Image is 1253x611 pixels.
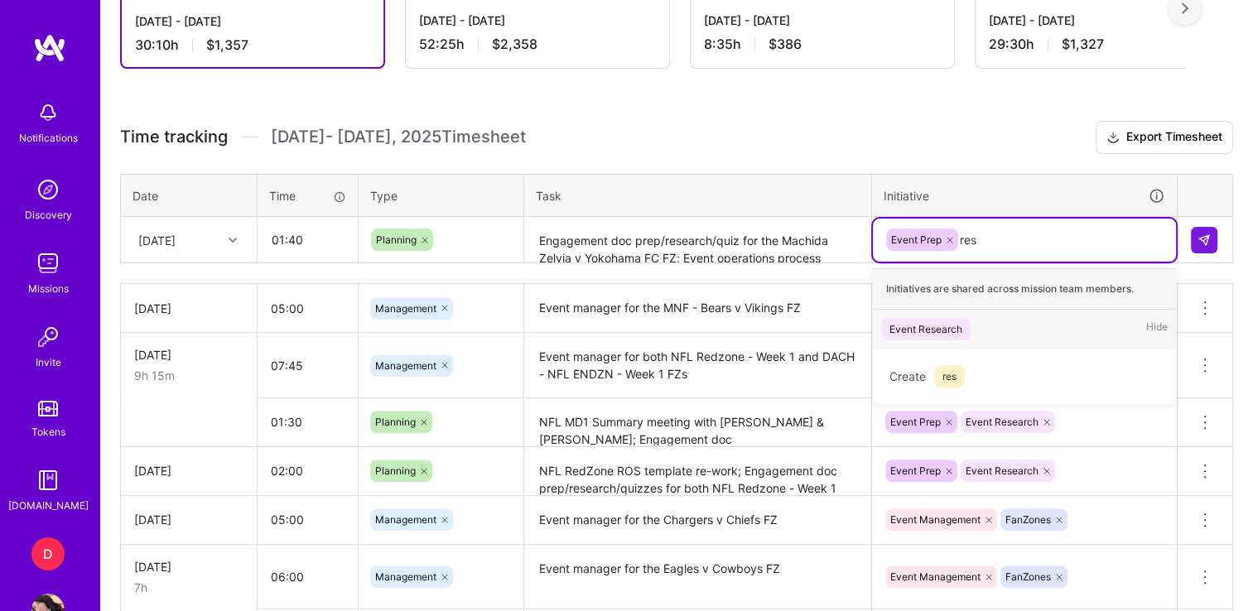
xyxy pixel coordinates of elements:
img: tokens [38,401,58,416]
span: Event Prep [890,416,941,428]
div: Notifications [19,129,78,147]
div: Initiatives are shared across mission team members. [873,268,1176,310]
div: Initiative [884,186,1165,205]
img: logo [33,33,66,63]
textarea: Engagement doc prep/research/quiz for the Machida Zelvia v Yokohama FC FZ; Event operations proce... [526,219,870,262]
img: guide book [31,464,65,497]
img: Invite [31,320,65,354]
span: Event Prep [891,233,942,246]
textarea: Event manager for the MNF - Bears v Vikings FZ [526,286,870,331]
span: Management [375,302,436,315]
div: 9h 15m [134,367,243,384]
div: 30:10 h [135,36,370,54]
th: Task [524,174,872,217]
span: FanZones [1005,513,1051,526]
textarea: Event manager for both NFL Redzone - Week 1 and DACH - NFL ENDZN - Week 1 FZs [526,334,870,397]
span: Planning [376,233,417,246]
a: D [27,537,69,570]
span: FanZones [1005,570,1051,583]
div: Event Research [889,320,962,338]
div: [DATE] [134,300,243,317]
div: 29:30 h [989,36,1226,53]
textarea: Event manager for the Eagles v Cowboys FZ [526,546,870,609]
img: discovery [31,173,65,206]
div: [DATE] [134,462,243,479]
div: 8:35 h [704,36,941,53]
span: Planning [375,416,416,428]
div: Missions [28,280,69,297]
img: teamwork [31,247,65,280]
span: Management [375,359,436,372]
div: Tokens [31,423,65,440]
textarea: NFL RedZone ROS template re-work; Engagement doc prep/research/quizzes for both NFL Redzone - Wee... [526,449,870,494]
div: [DATE] - [DATE] [135,12,370,30]
button: Export Timesheet [1096,121,1233,154]
img: right [1182,2,1188,14]
div: Discovery [25,206,72,224]
input: HH:MM [258,498,358,541]
img: Submit [1198,233,1211,247]
input: HH:MM [258,218,357,262]
input: HH:MM [258,344,358,387]
span: [DATE] - [DATE] , 2025 Timesheet [271,127,526,147]
div: Invite [36,354,61,371]
div: 7h [134,579,243,596]
div: Create [881,357,1168,396]
div: [DATE] - [DATE] [704,12,941,29]
i: icon Download [1106,129,1120,147]
div: [DATE] - [DATE] [989,12,1226,29]
span: Event Research [966,464,1039,477]
span: Event Prep [890,464,941,477]
img: bell [31,96,65,129]
div: [DATE] - [DATE] [419,12,656,29]
div: D [31,537,65,570]
span: Event Management [890,570,981,583]
div: null [1191,227,1219,253]
span: $1,357 [206,36,248,54]
th: Type [359,174,524,217]
input: HH:MM [258,286,358,330]
input: HH:MM [258,449,358,493]
textarea: Event manager for the Chargers v Chiefs FZ [526,498,870,543]
div: [DOMAIN_NAME] [8,497,89,514]
div: [DATE] [134,558,243,575]
span: Management [375,570,436,583]
textarea: NFL MD1 Summary meeting with [PERSON_NAME] & [PERSON_NAME]; Engagement doc prep/research/quizzes ... [526,400,870,445]
div: [DATE] [138,231,176,248]
span: Event Research [966,416,1039,428]
span: $2,358 [492,36,537,53]
span: Event Management [890,513,981,526]
i: icon Chevron [229,236,237,244]
span: Time tracking [120,127,228,147]
span: Planning [375,464,416,477]
span: Management [375,513,436,526]
div: [DATE] [134,511,243,528]
input: HH:MM [258,555,358,599]
span: $386 [769,36,802,53]
span: $1,327 [1062,36,1104,53]
div: 52:25 h [419,36,656,53]
span: Hide [1146,318,1168,340]
div: [DATE] [134,346,243,363]
span: res [934,365,965,387]
div: Time [269,187,346,204]
th: Date [121,174,258,217]
input: HH:MM [258,400,358,444]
